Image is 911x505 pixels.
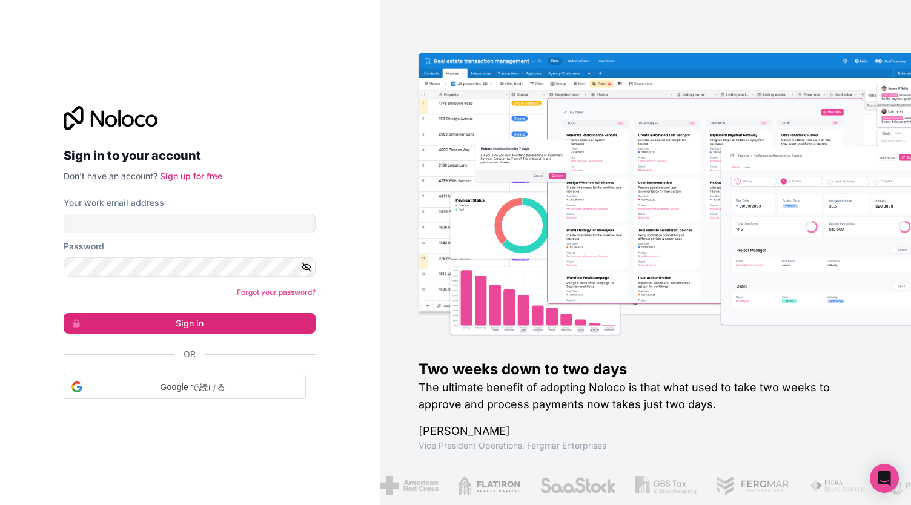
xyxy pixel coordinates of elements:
h1: Two weeks down to two days [419,360,872,379]
label: Your work email address [64,197,164,209]
span: Or [184,348,196,360]
span: Google で続ける [87,381,298,394]
div: Google で続ける [64,375,306,399]
img: /assets/gbstax-C-GtDUiK.png [623,476,685,495]
input: Email address [64,214,316,233]
span: Don't have an account? [64,171,157,181]
label: Password [64,240,104,252]
img: /assets/saastock-C6Zbiodz.png [528,476,604,495]
h1: [PERSON_NAME] [419,423,872,440]
a: Forgot your password? [237,288,316,297]
img: /assets/american-red-cross-BAupjrZR.png [367,476,426,495]
input: Password [64,257,316,277]
img: /assets/fiera-fwj2N5v4.png [797,476,854,495]
h1: Vice President Operations , Fergmar Enterprises [419,440,872,452]
a: Sign up for free [160,171,222,181]
div: Open Intercom Messenger [870,464,899,493]
button: Sign in [64,313,316,334]
h2: The ultimate benefit of adopting Noloco is that what used to take two weeks to approve and proces... [419,379,872,413]
img: /assets/flatiron-C8eUkumj.png [446,476,509,495]
img: /assets/fergmar-CudnrXN5.png [704,476,778,495]
h2: Sign in to your account [64,145,316,167]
